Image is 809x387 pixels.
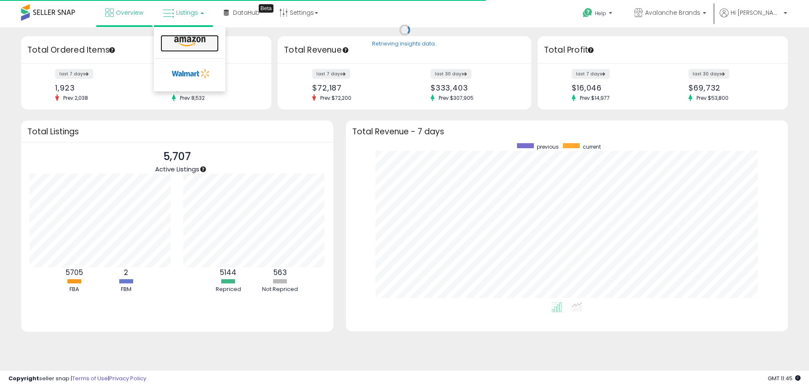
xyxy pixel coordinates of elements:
span: Help [595,10,606,17]
span: previous [537,143,559,150]
span: Overview [116,8,143,17]
a: Privacy Policy [109,374,146,382]
span: Active Listings [155,165,199,173]
h3: Total Ordered Items [27,44,265,56]
a: Hi [PERSON_NAME] [720,8,787,27]
label: last 7 days [572,69,610,79]
div: seller snap | | [8,375,146,383]
div: $333,403 [431,83,517,92]
label: last 7 days [55,69,93,79]
div: Tooltip anchor [342,46,349,54]
h3: Total Revenue [284,44,525,56]
div: FBA [49,286,99,294]
i: Get Help [582,8,593,18]
span: DataHub [233,8,260,17]
div: Not Repriced [255,286,305,294]
div: $69,732 [688,83,773,92]
div: Tooltip anchor [587,46,595,54]
span: Hi [PERSON_NAME] [731,8,781,17]
a: Terms of Use [72,374,108,382]
div: Tooltip anchor [108,46,116,54]
div: Tooltip anchor [259,4,273,13]
span: Prev: $53,800 [692,94,733,101]
h3: Total Listings [27,128,327,135]
span: Prev: $14,977 [576,94,614,101]
div: $72,187 [312,83,398,92]
span: 2025-09-10 11:45 GMT [768,374,801,382]
span: Prev: $307,905 [434,94,478,101]
span: Prev: 8,532 [176,94,209,101]
b: 563 [273,267,287,278]
span: current [583,143,601,150]
div: $16,046 [572,83,656,92]
b: 5705 [66,267,83,278]
div: 9,237 [172,83,257,92]
div: FBM [101,286,151,294]
span: Prev: $72,200 [316,94,356,101]
label: last 30 days [431,69,471,79]
h3: Total Profit [544,44,782,56]
h3: Total Revenue - 7 days [352,128,782,135]
div: Retrieving insights data.. [372,40,437,48]
div: Repriced [203,286,254,294]
div: Tooltip anchor [199,165,207,173]
a: Help [576,1,621,27]
label: last 7 days [312,69,350,79]
span: Avalanche Brands [645,8,700,17]
span: Listings [176,8,198,17]
b: 2 [124,267,128,278]
strong: Copyright [8,374,39,382]
span: Prev: 2,038 [59,94,92,101]
label: last 30 days [688,69,729,79]
p: 5,707 [155,149,199,165]
div: 1,923 [55,83,140,92]
b: 5144 [220,267,236,278]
